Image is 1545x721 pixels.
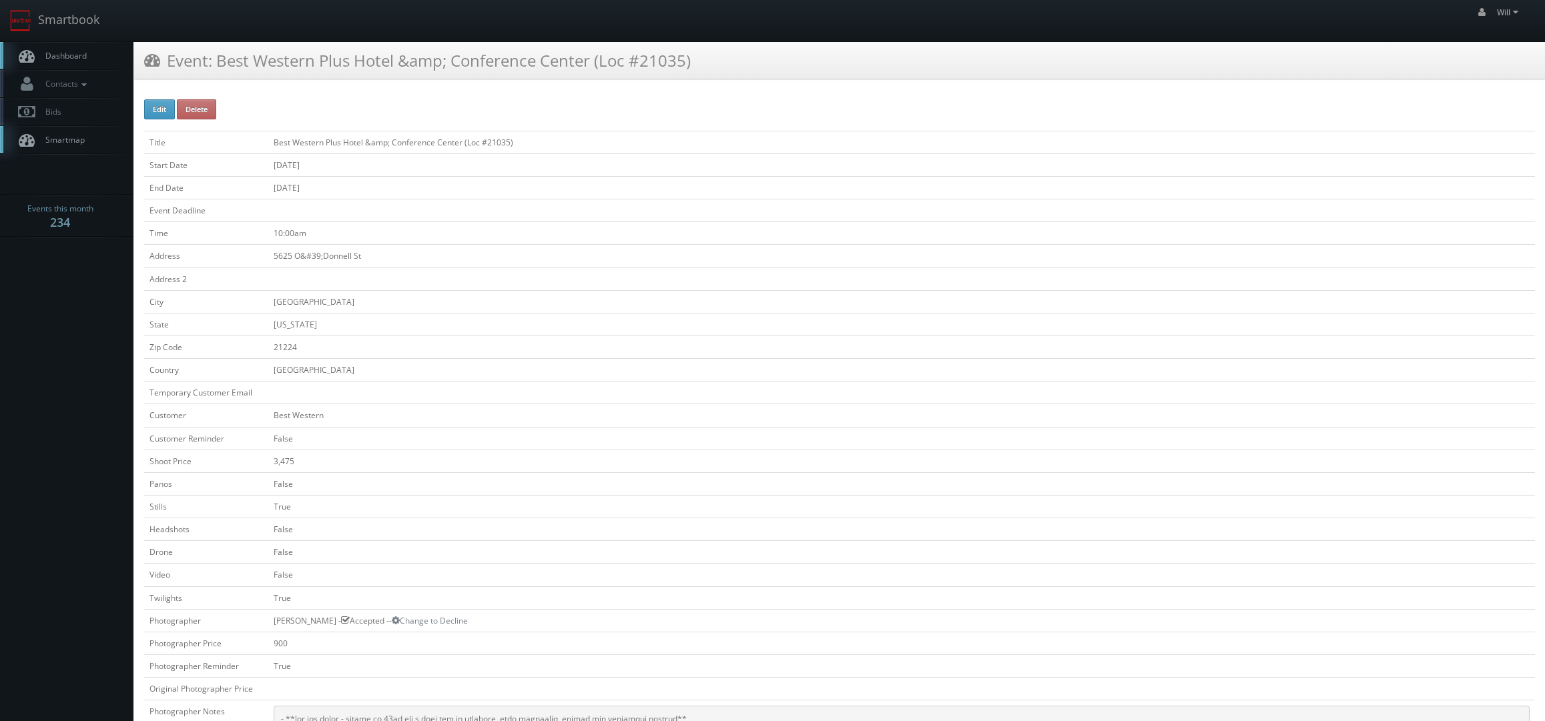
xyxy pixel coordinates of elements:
td: [DATE] [268,176,1535,199]
td: Photographer Reminder [144,654,268,677]
td: Photographer [144,609,268,632]
td: True [268,586,1535,609]
td: Video [144,564,268,586]
td: Stills [144,495,268,518]
span: Contacts [39,78,90,89]
td: [US_STATE] [268,313,1535,335]
td: City [144,290,268,313]
td: 10:00am [268,222,1535,245]
button: Delete [177,99,216,119]
td: Original Photographer Price [144,678,268,700]
span: Smartmap [39,134,85,145]
span: Events this month [27,202,93,215]
a: Change to Decline [392,615,468,626]
td: Twilights [144,586,268,609]
td: Title [144,131,268,153]
td: False [268,564,1535,586]
td: Customer [144,404,268,427]
td: Shoot Price [144,450,268,472]
td: End Date [144,176,268,199]
td: Best Western Plus Hotel &amp; Conference Center (Loc #21035) [268,131,1535,153]
td: Photographer Price [144,632,268,654]
td: 21224 [268,335,1535,358]
td: Event Deadline [144,199,268,222]
img: smartbook-logo.png [10,10,31,31]
td: True [268,654,1535,677]
td: Time [144,222,268,245]
td: False [268,518,1535,541]
td: True [268,495,1535,518]
td: Best Western [268,404,1535,427]
td: Start Date [144,153,268,176]
td: [PERSON_NAME] - Accepted -- [268,609,1535,632]
strong: 234 [50,214,70,230]
td: State [144,313,268,335]
td: False [268,427,1535,450]
td: Zip Code [144,335,268,358]
button: Edit [144,99,175,119]
td: Headshots [144,518,268,541]
span: Bids [39,106,61,117]
td: Drone [144,541,268,564]
td: Address 2 [144,267,268,290]
td: 900 [268,632,1535,654]
td: False [268,472,1535,495]
td: Customer Reminder [144,427,268,450]
td: [DATE] [268,153,1535,176]
span: Will [1497,7,1522,18]
td: Panos [144,472,268,495]
td: Country [144,359,268,382]
span: Dashboard [39,50,87,61]
td: Address [144,245,268,267]
td: [GEOGRAPHIC_DATA] [268,290,1535,313]
td: [GEOGRAPHIC_DATA] [268,359,1535,382]
h3: Event: Best Western Plus Hotel &amp; Conference Center (Loc #21035) [144,49,691,72]
td: False [268,541,1535,564]
td: Temporary Customer Email [144,382,268,404]
td: 3,475 [268,450,1535,472]
td: 5625 O&#39;Donnell St [268,245,1535,267]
